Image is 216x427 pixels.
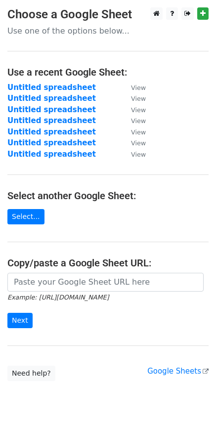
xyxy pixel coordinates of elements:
a: Google Sheets [147,367,209,376]
a: View [121,105,146,114]
a: Untitled spreadsheet [7,138,96,147]
a: View [121,116,146,125]
h3: Choose a Google Sheet [7,7,209,22]
a: Untitled spreadsheet [7,128,96,136]
a: Untitled spreadsheet [7,83,96,92]
small: Example: [URL][DOMAIN_NAME] [7,294,109,301]
p: Use one of the options below... [7,26,209,36]
small: View [131,128,146,136]
small: View [131,151,146,158]
small: View [131,106,146,114]
a: View [121,94,146,103]
a: Untitled spreadsheet [7,150,96,159]
a: Select... [7,209,44,224]
small: View [131,84,146,91]
a: Need help? [7,366,55,381]
small: View [131,117,146,125]
small: View [131,139,146,147]
h4: Select another Google Sheet: [7,190,209,202]
a: View [121,83,146,92]
a: Untitled spreadsheet [7,105,96,114]
a: View [121,138,146,147]
small: View [131,95,146,102]
h4: Use a recent Google Sheet: [7,66,209,78]
a: Untitled spreadsheet [7,94,96,103]
h4: Copy/paste a Google Sheet URL: [7,257,209,269]
input: Paste your Google Sheet URL here [7,273,204,292]
iframe: Chat Widget [167,380,216,427]
a: View [121,150,146,159]
a: Untitled spreadsheet [7,116,96,125]
input: Next [7,313,33,328]
a: View [121,128,146,136]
